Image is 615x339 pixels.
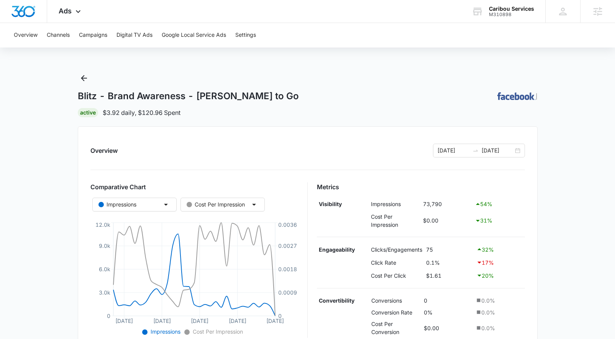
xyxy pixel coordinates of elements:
button: Overview [14,23,38,47]
div: account id [489,12,534,17]
button: Google Local Service Ads [162,23,226,47]
button: Campaigns [79,23,107,47]
div: account name [489,6,534,12]
button: Digital TV Ads [116,23,153,47]
button: Settings [235,23,256,47]
span: Ads [59,7,72,15]
button: Channels [47,23,70,47]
